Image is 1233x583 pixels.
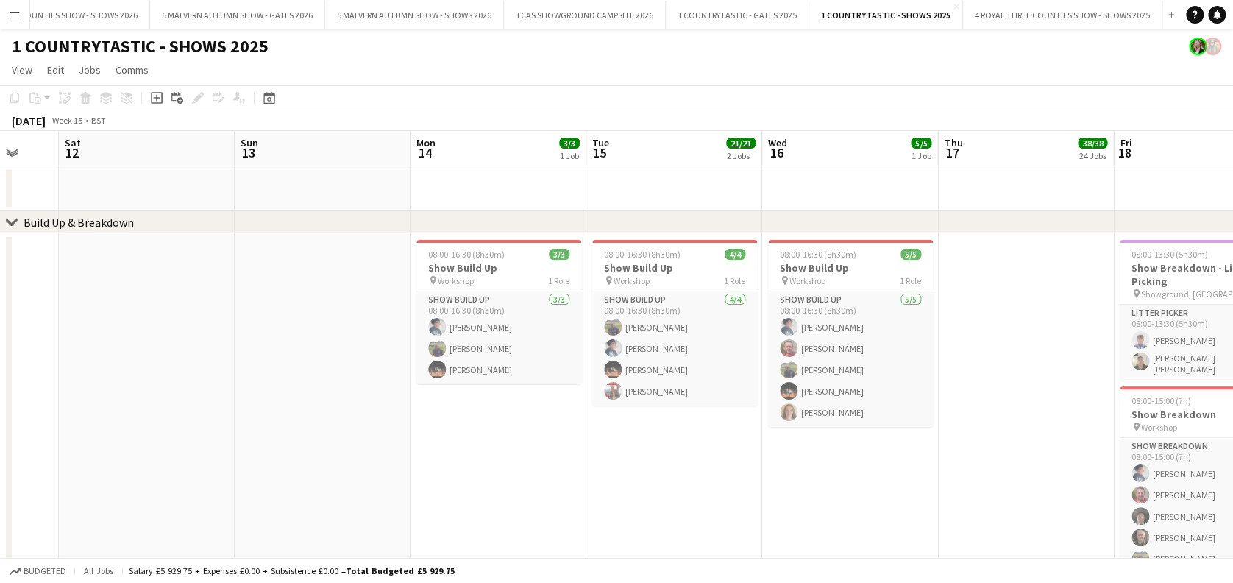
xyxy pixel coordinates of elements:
[47,63,64,77] span: Edit
[1204,38,1221,55] app-user-avatar: Esme Ruff
[24,215,134,230] div: Build Up & Breakdown
[81,565,116,576] span: All jobs
[73,60,107,79] a: Jobs
[24,566,66,576] span: Budgeted
[963,1,1162,29] button: 4 ROYAL THREE COUNTIES SHOW - SHOWS 2025
[7,563,68,579] button: Budgeted
[110,60,154,79] a: Comms
[49,115,85,126] span: Week 15
[12,35,269,57] h1: 1 COUNTRYTASTIC - SHOWS 2025
[41,60,70,79] a: Edit
[809,1,963,29] button: 1 COUNTRYTASTIC - SHOWS 2025
[129,565,455,576] div: Salary £5 929.75 + Expenses £0.00 + Subsistence £0.00 =
[6,60,38,79] a: View
[150,1,325,29] button: 5 MALVERN AUTUMN SHOW - GATES 2026
[346,565,455,576] span: Total Budgeted £5 929.75
[12,63,32,77] span: View
[116,63,149,77] span: Comms
[1189,38,1207,55] app-user-avatar: Emily Jauncey
[12,113,46,128] div: [DATE]
[79,63,101,77] span: Jobs
[325,1,504,29] button: 5 MALVERN AUTUMN SHOW - SHOWS 2026
[666,1,809,29] button: 1 COUNTRYTASTIC - GATES 2025
[504,1,666,29] button: TCAS SHOWGROUND CAMPSITE 2026
[91,115,106,126] div: BST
